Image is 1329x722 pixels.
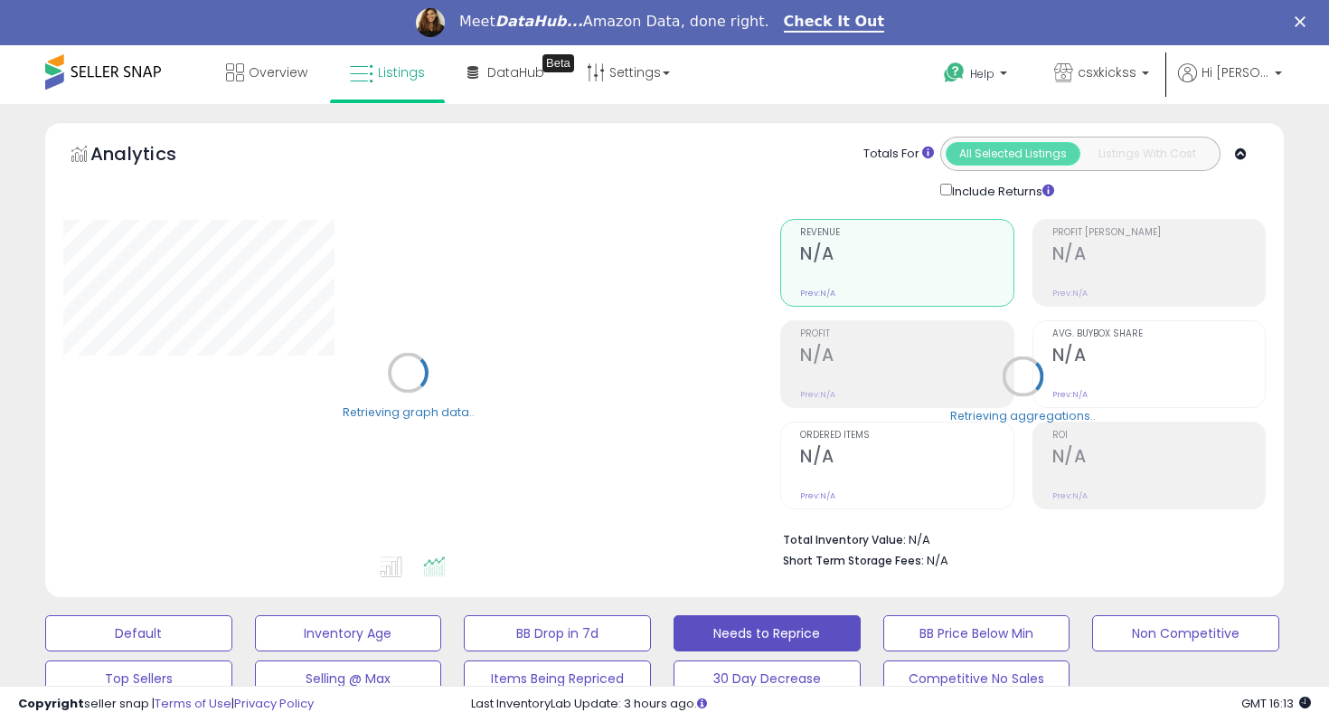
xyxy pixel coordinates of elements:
button: Selling @ Max [255,660,442,697]
i: Get Help [943,62,966,84]
span: 2025-09-17 16:13 GMT [1241,695,1311,712]
div: Include Returns [927,180,1076,201]
a: Privacy Policy [234,695,314,712]
a: Overview [212,45,321,100]
div: Tooltip anchor [542,54,574,72]
button: Items Being Repriced [464,660,651,697]
button: BB Drop in 7d [464,615,651,651]
span: Listings [378,63,425,81]
i: DataHub... [495,13,583,30]
h5: Analytics [90,141,212,171]
button: Competitive No Sales [883,660,1070,697]
div: Retrieving aggregations.. [950,407,1096,423]
div: Close [1295,16,1313,27]
div: Retrieving graph data.. [343,404,475,420]
div: seller snap | | [18,696,314,713]
a: DataHub [454,45,558,100]
button: Listings With Cost [1079,142,1214,166]
div: Meet Amazon Data, done right. [459,13,769,31]
span: Hi [PERSON_NAME] [1202,63,1269,81]
div: Totals For [863,146,934,163]
button: Default [45,615,232,651]
span: Overview [249,63,307,81]
a: Help [929,48,1025,104]
button: BB Price Below Min [883,615,1070,651]
span: DataHub [487,63,544,81]
strong: Copyright [18,695,84,712]
a: Check It Out [784,13,885,33]
button: All Selected Listings [946,142,1080,166]
a: Listings [336,45,438,100]
a: Settings [573,45,683,100]
a: csxkickss [1041,45,1163,104]
a: Hi [PERSON_NAME] [1178,63,1282,104]
span: csxkickss [1078,63,1136,81]
button: Needs to Reprice [674,615,861,651]
a: Terms of Use [155,695,231,712]
span: Help [970,66,994,81]
button: Inventory Age [255,615,442,651]
img: Profile image for Georgie [416,8,445,37]
button: Non Competitive [1092,615,1279,651]
button: Top Sellers [45,660,232,697]
button: 30 Day Decrease [674,660,861,697]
